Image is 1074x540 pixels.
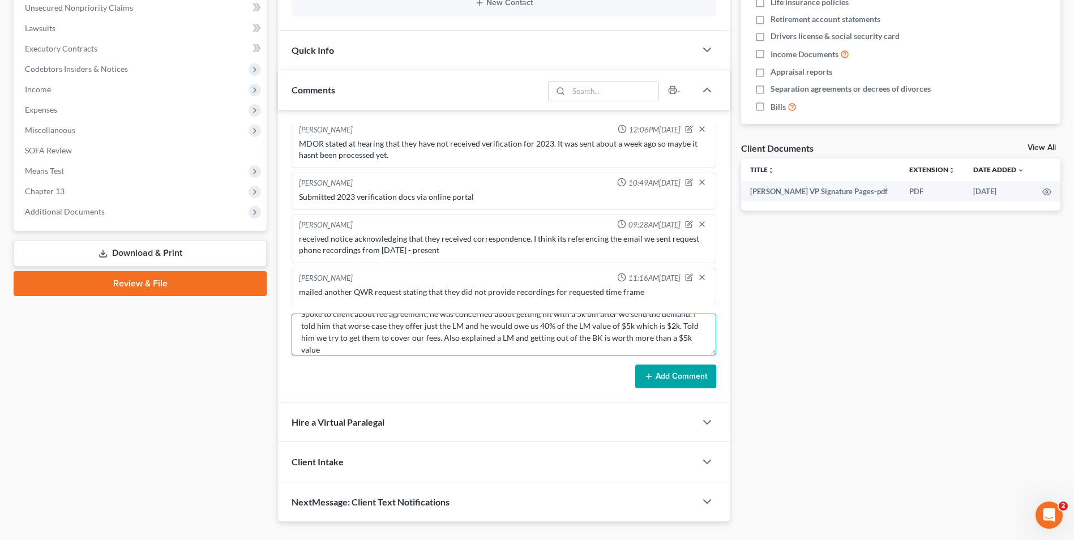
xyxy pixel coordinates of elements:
i: unfold_more [768,167,775,174]
span: Income [25,84,51,94]
span: Appraisal reports [771,66,832,78]
div: [PERSON_NAME] [299,178,353,189]
a: Executory Contracts [16,38,267,59]
span: SOFA Review [25,145,72,155]
span: Miscellaneous [25,125,75,135]
span: Quick Info [292,45,334,55]
span: Drivers license & social security card [771,31,900,42]
div: Submitted 2023 verification docs via online portal [299,191,709,203]
a: Titleunfold_more [750,165,775,174]
span: Lawsuits [25,23,55,33]
span: Comments [292,84,335,95]
a: Review & File [14,271,267,296]
td: [DATE] [964,181,1033,202]
td: PDF [900,181,964,202]
span: Additional Documents [25,207,105,216]
span: Unsecured Nonpriority Claims [25,3,133,12]
a: Extensionunfold_more [909,165,955,174]
div: mailed another QWR request stating that they did not provide recordings for requested time frame [299,286,709,298]
span: NextMessage: Client Text Notifications [292,496,450,507]
button: Add Comment [635,365,716,388]
span: Retirement account statements [771,14,880,25]
a: Date Added expand_more [973,165,1024,174]
span: Separation agreements or decrees of divorces [771,83,931,95]
span: Codebtors Insiders & Notices [25,64,128,74]
span: Client Intake [292,456,344,467]
i: unfold_more [948,167,955,174]
div: [PERSON_NAME] [299,273,353,284]
input: Search... [568,82,658,101]
td: [PERSON_NAME] VP Signature Pages-pdf [741,181,900,202]
div: Client Documents [741,142,814,154]
span: Expenses [25,105,57,114]
span: Bills [771,101,786,113]
span: Means Test [25,166,64,175]
iframe: Intercom live chat [1036,502,1063,529]
span: Executory Contracts [25,44,97,53]
div: [PERSON_NAME] [299,220,353,231]
a: View All [1028,144,1056,152]
span: Hire a Virtual Paralegal [292,417,384,427]
span: Chapter 13 [25,186,65,196]
a: Lawsuits [16,18,267,38]
a: Download & Print [14,240,267,267]
span: 09:28AM[DATE] [628,220,681,230]
span: 10:49AM[DATE] [628,178,681,188]
div: received notice acknowledging that they received correspondence. I think its referencing the emai... [299,233,709,256]
span: Income Documents [771,49,838,60]
span: 11:16AM[DATE] [628,273,681,284]
span: 2 [1059,502,1068,511]
i: expand_more [1017,167,1024,174]
div: [PERSON_NAME] [299,125,353,136]
div: MDOR stated at hearing that they have not received verification for 2023. It was sent about a wee... [299,138,709,161]
a: SOFA Review [16,140,267,161]
span: 12:06PM[DATE] [629,125,681,135]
